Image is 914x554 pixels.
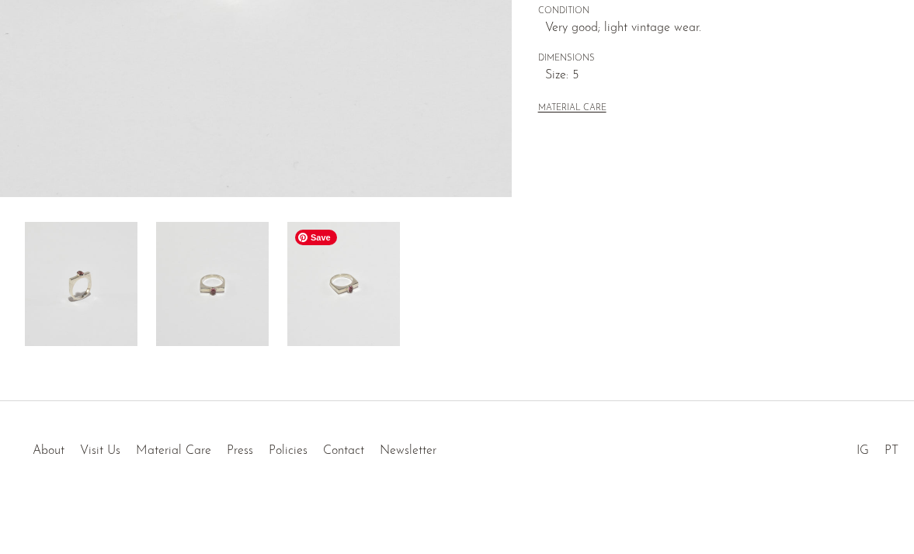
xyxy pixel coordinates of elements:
span: CONDITION [538,5,888,19]
a: Material Care [136,445,211,457]
a: IG [857,445,869,457]
a: Visit Us [80,445,120,457]
span: Very good; light vintage wear. [545,19,888,39]
img: Tourmaline Bar Ring [287,222,400,346]
span: DIMENSIONS [538,52,888,66]
span: Save [295,230,337,245]
a: Press [227,445,253,457]
img: Tourmaline Bar Ring [156,222,269,346]
img: Tourmaline Bar Ring [25,222,137,346]
a: About [33,445,64,457]
button: MATERIAL CARE [538,103,606,115]
ul: Social Medias [849,432,906,462]
a: Policies [269,445,308,457]
a: PT [884,445,898,457]
ul: Quick links [25,432,444,462]
span: Size: 5 [545,66,888,86]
